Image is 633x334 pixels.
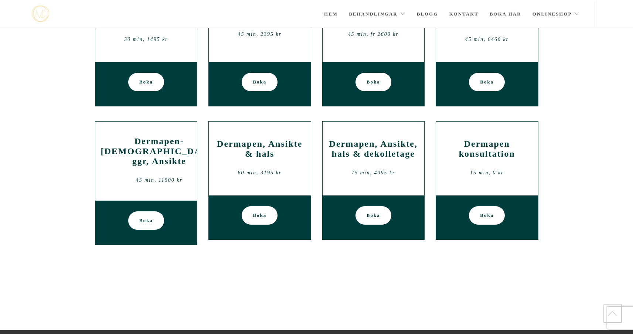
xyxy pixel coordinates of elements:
[449,1,479,27] a: Kontakt
[139,211,153,230] span: Boka
[442,139,532,159] h2: Dermapen konsultation
[490,1,521,27] a: Boka här
[324,1,338,27] a: Hem
[139,73,153,91] span: Boka
[367,73,380,91] span: Boka
[253,206,266,225] span: Boka
[417,1,438,27] a: Blogg
[349,1,406,27] a: Behandlingar
[469,206,505,225] a: Boka
[480,206,494,225] span: Boka
[128,73,164,91] a: Boka
[101,34,192,45] div: 30 min, 1495 kr
[328,29,419,40] div: 45 min, fr 2600 kr
[101,175,218,186] div: 45 min, 11500 kr
[101,136,218,166] h2: Dermapen-[DEMOGRAPHIC_DATA] ggr, Ansikte
[32,6,49,22] a: mjstudio mjstudio mjstudio
[328,139,419,159] h2: Dermapen, Ansikte, hals & dekolletage
[214,167,305,178] div: 60 min, 3195 kr
[253,73,266,91] span: Boka
[355,73,391,91] a: Boka
[128,211,164,230] a: Boka
[355,206,391,225] a: Boka
[480,73,494,91] span: Boka
[328,167,419,178] div: 75 min, 4095 kr
[32,6,49,22] img: mjstudio
[367,206,380,225] span: Boka
[469,73,505,91] a: Boka
[532,1,580,27] a: Onlineshop
[214,29,305,40] div: 45 min, 2395 kr
[242,73,278,91] a: Boka
[242,206,278,225] a: Boka
[442,167,532,178] div: 15 min, 0 kr
[214,139,305,159] h2: Dermapen, Ansikte & hals
[442,34,532,45] div: 45 min, 6460 kr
